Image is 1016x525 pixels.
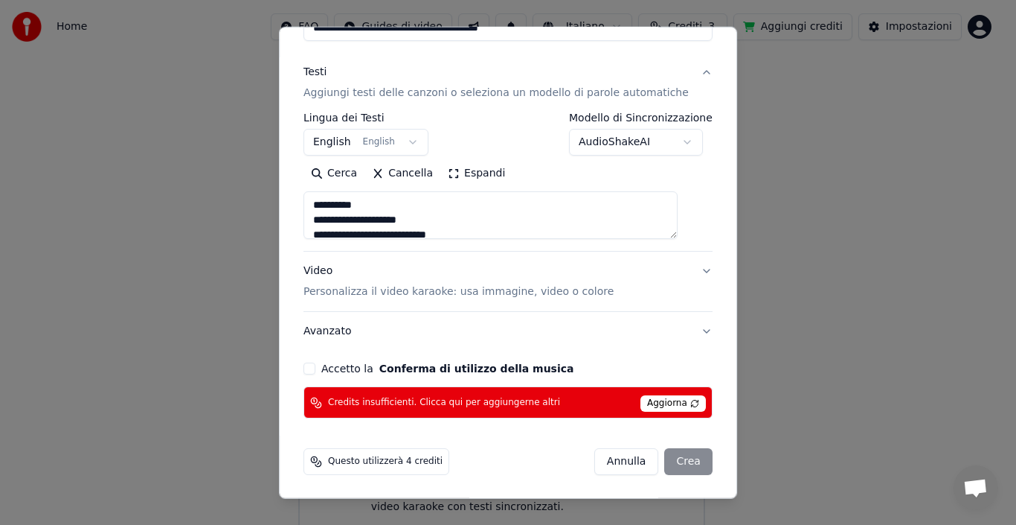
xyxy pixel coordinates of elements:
[303,264,614,299] div: Video
[440,162,512,185] button: Espandi
[328,397,560,409] span: Credits insufficienti. Clicca qui per aggiungerne altri
[569,112,713,123] label: Modello di Sincronizzazione
[321,363,573,374] label: Accetto la
[640,395,706,412] span: Aggiorna
[303,112,713,251] div: TestiAggiungi testi delle canzoni o seleziona un modello di parole automatiche
[303,86,689,101] p: Aggiungi testi delle canzoni o seleziona un modello di parole automatiche
[379,363,574,374] button: Accetto la
[594,448,659,475] button: Annulla
[303,252,713,311] button: VideoPersonalizza il video karaoke: usa immagine, video o colore
[364,162,440,185] button: Cancella
[303,312,713,351] button: Avanzato
[328,456,443,468] span: Questo utilizzerà 4 crediti
[303,284,614,299] p: Personalizza il video karaoke: usa immagine, video o colore
[303,112,428,123] label: Lingua dei Testi
[303,53,713,112] button: TestiAggiungi testi delle canzoni o seleziona un modello di parole automatiche
[303,162,364,185] button: Cerca
[303,65,327,80] div: Testi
